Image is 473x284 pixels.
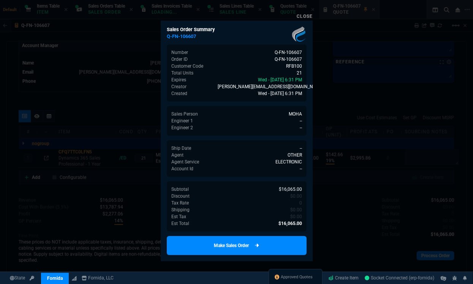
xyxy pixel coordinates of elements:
h6: Sales Order Summary [167,27,307,33]
a: msbcCompanyName [79,275,116,282]
h5: Q-FN-106607 [167,33,307,40]
a: 69oIMSEwyeeBQSpfAADc [365,275,435,282]
span: Socket Connected (erp-fornida) [365,276,435,281]
span: Approved Quotes [281,274,313,281]
a: Create Item [326,273,362,284]
a: Make Sales Order [167,236,307,255]
a: Global State [8,275,27,282]
a: Close [297,14,313,19]
a: API TOKEN [27,275,36,282]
